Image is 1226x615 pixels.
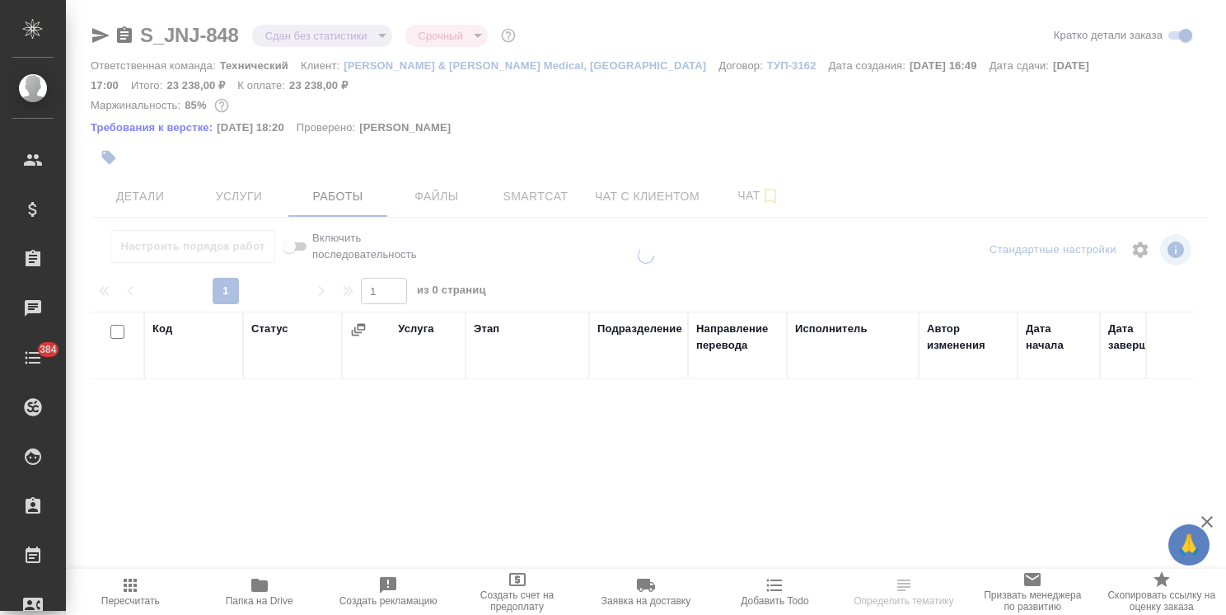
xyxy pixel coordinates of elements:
div: Исполнитель [795,321,868,337]
div: Дата начала [1026,321,1092,354]
div: Услуга [398,321,433,337]
div: Подразделение [597,321,682,337]
span: Призвать менеджера по развитию [978,589,1087,613]
button: Создать рекламацию [324,569,452,615]
button: Сгруппировать [350,322,367,338]
div: Дата завершения [1108,321,1174,354]
span: Добавить Todo [741,595,808,607]
div: Направление перевода [696,321,779,354]
span: Скопировать ссылку на оценку заказа [1107,589,1216,613]
button: Призвать менеджера по развитию [968,569,1097,615]
button: Заявка на доставку [582,569,710,615]
span: Заявка на доставку [601,595,690,607]
span: Папка на Drive [226,595,293,607]
span: Пересчитать [101,595,160,607]
span: 🙏 [1175,528,1203,562]
button: Добавить Todo [710,569,839,615]
span: Определить тематику [854,595,953,607]
button: Создать счет на предоплату [452,569,581,615]
a: 384 [4,337,62,378]
span: 384 [30,341,67,358]
div: Этап [474,321,499,337]
button: Пересчитать [66,569,194,615]
button: Определить тематику [840,569,968,615]
button: Скопировать ссылку на оценку заказа [1097,569,1226,615]
div: Статус [251,321,288,337]
div: Автор изменения [927,321,1009,354]
div: Код [152,321,172,337]
span: Создать счет на предоплату [462,589,571,613]
button: Папка на Drive [194,569,323,615]
button: 🙏 [1168,524,1210,566]
span: Создать рекламацию [339,595,438,607]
